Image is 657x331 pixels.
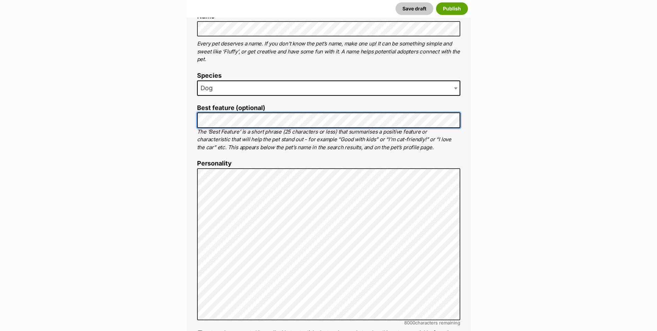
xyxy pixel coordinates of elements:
span: Dog [197,80,460,96]
p: Every pet deserves a name. If you don’t know the pet’s name, make one up! It can be something sim... [197,40,460,63]
span: 8000 [404,320,415,325]
label: Best feature (optional) [197,104,460,112]
label: Species [197,72,460,79]
label: Personality [197,160,460,167]
p: The ‘Best Feature’ is a short phrase (25 characters or less) that summarises a positive feature o... [197,128,460,152]
button: Save draft [396,2,433,15]
button: Publish [436,2,468,15]
div: characters remaining [197,320,460,325]
span: Dog [198,83,220,93]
